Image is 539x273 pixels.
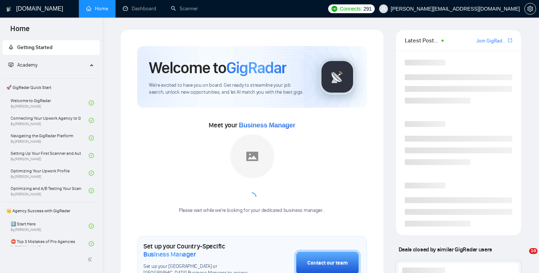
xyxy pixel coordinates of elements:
span: Connects: [340,5,362,13]
h1: Set up your Country-Specific [143,242,257,258]
a: Navigating the GigRadar PlatformBy[PERSON_NAME] [11,130,89,146]
button: setting [524,3,536,15]
span: check-circle [89,100,94,105]
span: 🚀 GigRadar Quick Start [3,80,99,95]
span: rocket [8,45,14,50]
a: Setting Up Your First Scanner and Auto-BidderBy[PERSON_NAME] [11,147,89,164]
span: check-circle [89,241,94,246]
a: setting [524,6,536,12]
span: 291 [363,5,371,13]
span: check-circle [89,188,94,193]
span: Latest Posts from the GigRadar Community [405,36,440,45]
span: check-circle [89,135,94,141]
span: Business Manager [239,121,295,129]
a: searchScanner [171,5,198,12]
span: Getting Started [17,44,52,51]
span: Academy [17,62,37,68]
a: Welcome to GigRadarBy[PERSON_NAME] [11,95,89,111]
span: Business Manager [143,250,196,258]
h1: Welcome to [149,58,286,78]
span: Meet your [209,121,295,129]
a: ⛔ Top 3 Mistakes of Pro AgenciesBy[PERSON_NAME] [11,236,89,252]
a: Join GigRadar Slack Community [476,37,506,45]
span: 👑 Agency Success with GigRadar [3,203,99,218]
li: Getting Started [3,40,100,55]
span: export [508,37,512,43]
span: check-circle [89,153,94,158]
span: Academy [8,62,37,68]
span: We're excited to have you on board. Get ready to streamline your job search, unlock new opportuni... [149,82,307,96]
a: 1️⃣ Start HereBy[PERSON_NAME] [11,218,89,234]
span: Home [4,23,36,39]
a: Connecting Your Upwork Agency to GigRadarBy[PERSON_NAME] [11,112,89,128]
div: Please wait while we're looking for your dedicated business manager... [175,207,330,214]
span: 10 [529,248,538,254]
div: Contact our team [307,259,348,267]
span: check-circle [89,224,94,229]
iframe: Intercom live chat [514,248,532,266]
span: user [381,6,386,11]
a: export [508,37,512,44]
span: fund-projection-screen [8,62,14,67]
img: upwork-logo.png [331,6,337,12]
img: logo [6,3,11,15]
span: double-left [87,256,95,263]
span: loading [247,192,256,201]
a: Optimizing Your Upwork ProfileBy[PERSON_NAME] [11,165,89,181]
span: GigRadar [226,58,286,78]
a: Optimizing and A/B Testing Your Scanner for Better ResultsBy[PERSON_NAME] [11,183,89,199]
span: check-circle [89,171,94,176]
a: homeHome [86,5,108,12]
span: Deals closed by similar GigRadar users [396,243,495,256]
span: setting [525,6,536,12]
img: placeholder.png [230,134,274,178]
a: dashboardDashboard [123,5,156,12]
img: gigradar-logo.png [319,59,356,95]
span: check-circle [89,118,94,123]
